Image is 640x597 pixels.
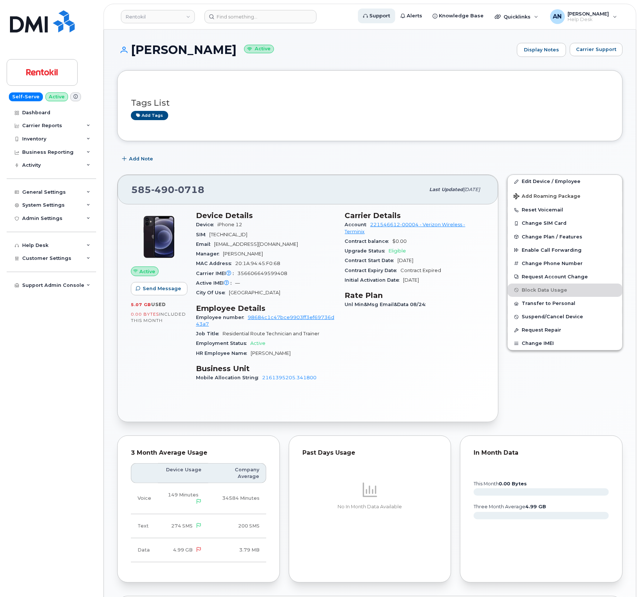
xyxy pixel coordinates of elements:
td: Data [131,538,158,562]
span: Enable Call Forwarding [522,247,582,253]
span: [DATE] [463,187,480,192]
small: Active [244,45,274,53]
a: 98684c1c47bce9903ff3ef69736d43a7 [196,315,334,327]
span: Account [345,222,370,227]
p: No In Month Data Available [302,503,438,510]
text: this month [473,481,527,486]
button: Request Repair [508,323,622,337]
span: Device [196,222,217,227]
h3: Business Unit [196,364,336,373]
span: used [151,302,166,307]
th: Company Average [208,463,266,484]
span: [DATE] [403,277,419,283]
td: Text [131,514,158,538]
span: Mobile Allocation String [196,375,262,380]
h3: Tags List [131,98,609,108]
button: Suspend/Cancel Device [508,310,622,323]
span: [TECHNICAL_ID] [209,232,247,237]
td: Voice [131,483,158,514]
button: Carrier Support [570,43,623,56]
span: Job Title [196,331,223,336]
tspan: 4.99 GB [525,504,546,509]
th: Device Usage [158,463,208,484]
span: Suspend/Cancel Device [522,314,583,320]
span: Employment Status [196,340,250,346]
span: [EMAIL_ADDRESS][DOMAIN_NAME] [214,241,298,247]
button: Request Account Change [508,270,622,284]
span: iPhone 12 [217,222,242,227]
span: Active IMEI [196,280,235,286]
span: [PERSON_NAME] [251,350,291,356]
button: Send Message [131,282,187,295]
span: Unl Min&Msg Email&Data 08/24 [345,302,430,307]
span: Email [196,241,214,247]
span: 0718 [175,184,204,195]
button: Change Plan / Features [508,230,622,244]
button: Add Note [117,152,159,166]
iframe: Messenger Launcher [608,565,634,591]
span: 0.00 Bytes [131,312,159,317]
span: Contract Expired [401,268,441,273]
span: City Of Use [196,290,229,295]
span: Add Roaming Package [514,193,580,200]
span: Residential Route Technician and Trainer [223,331,319,336]
h3: Device Details [196,211,336,220]
tspan: 0.00 Bytes [499,481,527,486]
span: Contract Expiry Date [345,268,401,273]
a: Display Notes [517,43,566,57]
span: 4.99 GB [173,547,193,553]
span: Active [139,268,155,275]
button: Change Phone Number [508,257,622,270]
span: 20:1A:94:45:F0:68 [235,261,280,266]
button: Change IMEI [508,337,622,350]
button: Change SIM Card [508,217,622,230]
h3: Carrier Details [345,211,485,220]
button: Add Roaming Package [508,188,622,203]
span: Carrier Support [576,46,616,53]
span: 356606649599408 [237,271,287,276]
div: 3 Month Average Usage [131,449,266,457]
span: Employee number [196,315,248,320]
h1: [PERSON_NAME] [117,43,513,56]
span: [PERSON_NAME] [223,251,263,257]
span: Upgrade Status [345,248,389,254]
a: 221546612-00004 - Verizon Wireless - Terminix [345,222,465,234]
a: Add tags [131,111,168,120]
button: Enable Call Forwarding [508,244,622,257]
span: 149 Minutes [168,492,199,498]
span: HR Employee Name [196,350,251,356]
span: Carrier IMEI [196,271,237,276]
span: Last updated [429,187,463,192]
span: Contract Start Date [345,258,398,263]
span: MAC Address [196,261,235,266]
td: 34584 Minutes [208,483,266,514]
text: three month average [473,504,546,509]
span: SIM [196,232,209,237]
td: 200 SMS [208,514,266,538]
button: Reset Voicemail [508,203,622,217]
h3: Employee Details [196,304,336,313]
span: $0.00 [393,238,407,244]
span: Eligible [389,248,406,254]
span: Change Plan / Features [522,234,582,240]
span: Initial Activation Date [345,277,403,283]
span: 274 SMS [171,523,193,529]
span: Send Message [143,285,181,292]
a: Edit Device / Employee [508,175,622,188]
img: iPhone_12.jpg [137,215,181,259]
span: [DATE] [398,258,414,263]
span: Contract balance [345,238,393,244]
span: [GEOGRAPHIC_DATA] [229,290,280,295]
span: — [235,280,240,286]
a: 2161395205.341800 [262,375,316,380]
span: 585 [131,184,204,195]
td: 3.79 MB [208,538,266,562]
span: 5.07 GB [131,302,151,307]
span: Add Note [129,155,153,162]
span: Active [250,340,265,346]
span: Manager [196,251,223,257]
button: Block Data Usage [508,284,622,297]
span: 490 [151,184,175,195]
h3: Rate Plan [345,291,485,300]
div: Past Days Usage [302,449,438,457]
